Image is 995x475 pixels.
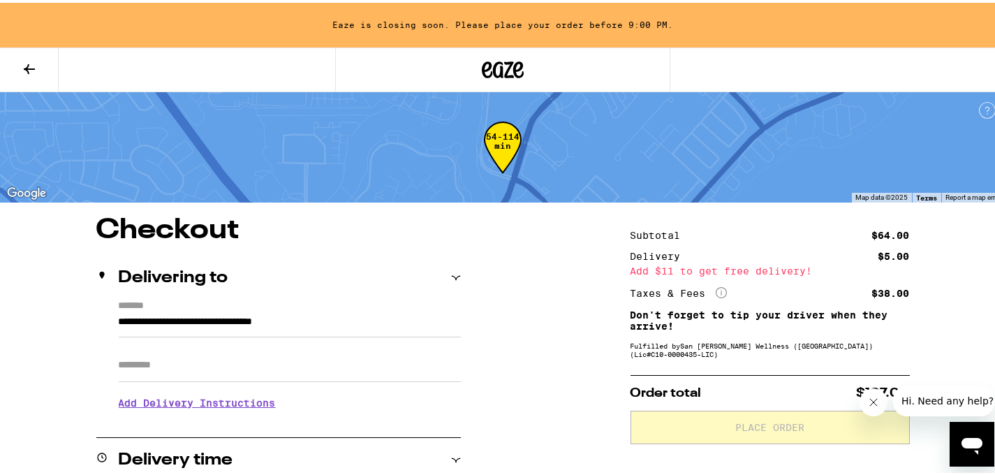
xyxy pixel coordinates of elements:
span: Order total [631,384,702,397]
img: Google [3,182,50,200]
h2: Delivering to [119,267,228,284]
iframe: Close message [860,386,887,414]
div: Fulfilled by San [PERSON_NAME] Wellness ([GEOGRAPHIC_DATA]) (Lic# C10-0000435-LIC ) [631,339,910,356]
h3: Add Delivery Instructions [119,384,461,416]
h1: Checkout [96,214,461,242]
span: Map data ©2025 [855,191,908,198]
div: $38.00 [872,286,910,295]
span: $107.00 [857,384,910,397]
div: Add $11 to get free delivery! [631,263,910,273]
div: Delivery [631,249,691,258]
p: Don't forget to tip your driver when they arrive! [631,307,910,329]
h2: Delivery time [119,449,233,466]
a: Terms [916,191,937,199]
button: Place Order [631,408,910,441]
div: $64.00 [872,228,910,237]
a: Open this area in Google Maps (opens a new window) [3,182,50,200]
iframe: Button to launch messaging window [950,419,994,464]
div: $5.00 [878,249,910,258]
div: Subtotal [631,228,691,237]
p: We'll contact you at [PHONE_NUMBER] when we arrive [119,416,461,427]
iframe: Message from company [893,383,994,414]
div: Taxes & Fees [631,284,727,297]
div: 54-114 min [484,129,522,182]
span: Place Order [735,420,804,430]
